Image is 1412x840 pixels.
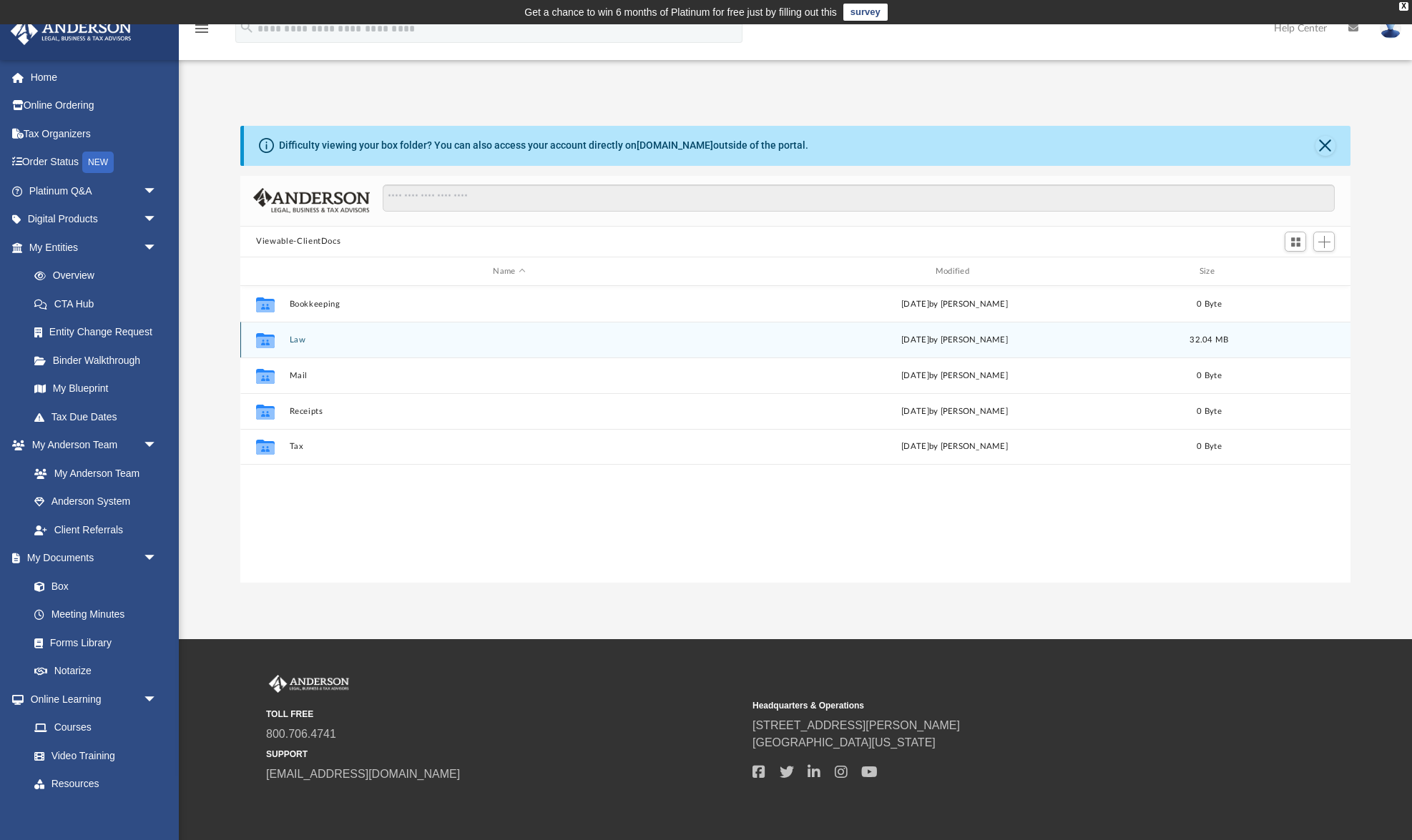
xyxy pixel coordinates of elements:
[10,431,172,460] a: My Anderson Teamarrow_drop_down
[10,63,179,92] a: Home
[735,405,1175,418] div: [DATE] by [PERSON_NAME]
[20,402,179,431] a: Tax Due Dates
[266,768,460,780] a: [EMAIL_ADDRESS][DOMAIN_NAME]
[20,741,165,770] a: Video Training
[20,572,165,601] a: Box
[735,370,1175,382] div: [DATE] by [PERSON_NAME]
[20,262,179,290] a: Overview
[266,675,352,693] img: Anderson Advisors Platinum Portal
[143,205,172,234] span: arrow_drop_down
[20,346,179,375] a: Binder Walkthrough
[6,17,136,45] img: Anderson Advisors Platinum Portal
[1380,18,1401,39] img: User Pic
[1315,136,1335,156] button: Close
[266,708,742,721] small: TOLL FREE
[193,27,210,37] a: menu
[1313,232,1335,252] button: Add
[290,300,729,309] button: Bookkeeping
[20,657,172,686] a: Notarize
[10,233,179,262] a: My Entitiesarrow_drop_down
[10,119,179,148] a: Tax Organizers
[752,699,1229,712] small: Headquarters & Operations
[20,488,172,516] a: Anderson System
[240,286,1350,582] div: grid
[143,544,172,573] span: arrow_drop_down
[143,177,172,206] span: arrow_drop_down
[193,20,210,37] i: menu
[279,138,808,153] div: Difficulty viewing your box folder? You can also access your account directly on outside of the p...
[290,371,729,380] button: Mail
[266,748,742,761] small: SUPPORT
[752,719,960,731] a: [STREET_ADDRESS][PERSON_NAME]
[20,515,172,544] a: Client Referrals
[735,265,1175,278] div: Modified
[735,334,1175,347] div: by [PERSON_NAME]
[290,335,729,345] button: Law
[1181,265,1238,278] div: Size
[290,443,729,452] button: Tax
[752,736,936,748] a: [GEOGRAPHIC_DATA][US_STATE]
[524,4,837,21] div: Get a chance to win 6 months of Platinum for free just by filling out this
[10,92,179,120] a: Online Ordering
[20,770,172,799] a: Resources
[10,148,179,177] a: Order StatusNEW
[735,441,1175,454] div: [DATE] by [PERSON_NAME]
[735,298,1175,311] div: [DATE] by [PERSON_NAME]
[20,459,165,488] a: My Anderson Team
[10,205,179,234] a: Digital Productsarrow_drop_down
[383,184,1335,212] input: Search files and folders
[266,728,336,740] a: 800.706.4741
[10,544,172,573] a: My Documentsarrow_drop_down
[1197,372,1222,380] span: 0 Byte
[256,235,340,248] button: Viewable-ClientDocs
[290,407,729,416] button: Receipts
[1197,443,1222,451] span: 0 Byte
[1399,2,1408,11] div: close
[1244,265,1344,278] div: id
[637,139,713,151] a: [DOMAIN_NAME]
[901,336,929,344] span: [DATE]
[10,685,172,713] a: Online Learningarrow_drop_down
[20,601,172,629] a: Meeting Minutes
[247,265,283,278] div: id
[20,375,172,403] a: My Blueprint
[82,152,114,173] div: NEW
[10,177,179,205] a: Platinum Q&Aarrow_drop_down
[1197,300,1222,308] span: 0 Byte
[143,431,172,460] span: arrow_drop_down
[20,290,179,318] a: CTA Hub
[289,265,729,278] div: Name
[20,628,165,657] a: Forms Library
[239,19,255,35] i: search
[20,318,179,347] a: Entity Change Request
[1190,336,1229,344] span: 32.04 MB
[143,685,172,714] span: arrow_drop_down
[143,233,172,262] span: arrow_drop_down
[1197,407,1222,415] span: 0 Byte
[843,4,888,21] a: survey
[1285,232,1306,252] button: Switch to Grid View
[20,713,172,742] a: Courses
